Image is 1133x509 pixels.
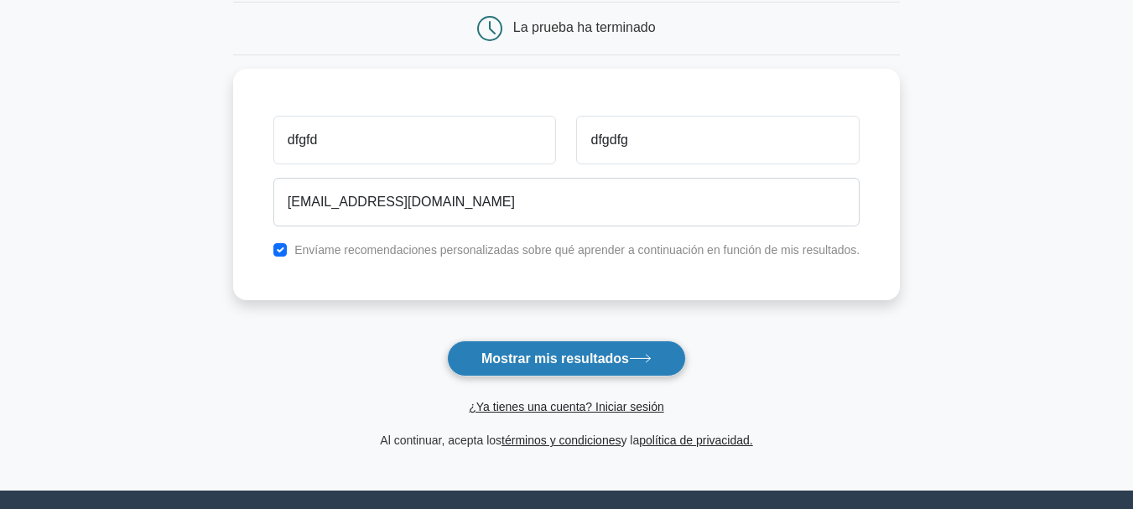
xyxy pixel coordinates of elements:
button: Mostrar mis resultados [447,340,686,377]
a: política de privacidad. [639,434,752,447]
input: Nombre de pila [273,116,557,164]
font: y la [621,434,639,447]
a: términos y condiciones [502,434,621,447]
input: Correo electrónico [273,178,860,226]
font: Al continuar, acepta los [380,434,502,447]
font: La prueba ha terminado [513,20,656,34]
font: Mostrar mis resultados [481,351,629,366]
a: ¿Ya tienes una cuenta? Iniciar sesión [469,400,663,413]
font: Envíame recomendaciones personalizadas sobre qué aprender a continuación en función de mis result... [294,243,860,257]
input: Apellido [576,116,860,164]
